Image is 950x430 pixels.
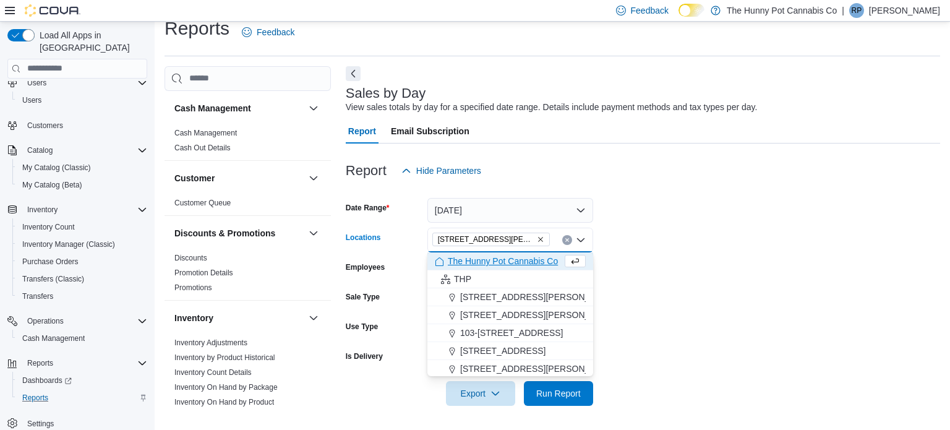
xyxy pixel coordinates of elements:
[174,102,304,114] button: Cash Management
[2,74,152,92] button: Users
[27,358,53,368] span: Reports
[174,269,233,277] a: Promotion Details
[27,205,58,215] span: Inventory
[17,289,58,304] a: Transfers
[346,292,380,302] label: Sale Type
[22,143,147,158] span: Catalog
[174,198,231,208] span: Customer Queue
[22,75,147,90] span: Users
[346,101,758,114] div: View sales totals by day for a specified date range. Details include payment methods and tax type...
[12,270,152,288] button: Transfers (Classic)
[12,218,152,236] button: Inventory Count
[17,237,120,252] a: Inventory Manager (Classic)
[12,236,152,253] button: Inventory Manager (Classic)
[427,270,593,288] button: THP
[22,180,82,190] span: My Catalog (Beta)
[427,342,593,360] button: [STREET_ADDRESS]
[22,356,147,371] span: Reports
[22,95,41,105] span: Users
[852,3,862,18] span: RP
[174,102,251,114] h3: Cash Management
[306,226,321,241] button: Discounts & Promotions
[174,353,275,363] span: Inventory by Product Historical
[22,376,72,385] span: Dashboards
[631,4,669,17] span: Feedback
[432,233,550,246] span: 3476 Glen Erin Dr
[22,222,75,232] span: Inventory Count
[17,220,147,234] span: Inventory Count
[22,143,58,158] button: Catalog
[165,126,331,160] div: Cash Management
[446,381,515,406] button: Export
[22,314,147,329] span: Operations
[427,288,593,306] button: [STREET_ADDRESS][PERSON_NAME]
[22,118,68,133] a: Customers
[454,273,471,285] span: THP
[460,363,617,375] span: [STREET_ADDRESS][PERSON_NAME]
[396,158,486,183] button: Hide Parameters
[427,360,593,378] button: [STREET_ADDRESS][PERSON_NAME]
[22,75,51,90] button: Users
[22,257,79,267] span: Purchase Orders
[17,289,147,304] span: Transfers
[17,373,147,388] span: Dashboards
[174,144,231,152] a: Cash Out Details
[174,382,278,392] span: Inventory On Hand by Package
[460,291,617,303] span: [STREET_ADDRESS][PERSON_NAME]
[576,235,586,245] button: Close list of options
[174,413,249,421] a: Inventory Transactions
[27,121,63,131] span: Customers
[174,129,237,137] a: Cash Management
[17,390,147,405] span: Reports
[17,220,80,234] a: Inventory Count
[12,288,152,305] button: Transfers
[174,312,213,324] h3: Inventory
[2,116,152,134] button: Customers
[22,333,85,343] span: Cash Management
[174,283,212,292] a: Promotions
[869,3,940,18] p: [PERSON_NAME]
[22,291,53,301] span: Transfers
[17,160,96,175] a: My Catalog (Classic)
[165,16,229,41] h1: Reports
[12,330,152,347] button: Cash Management
[22,239,115,249] span: Inventory Manager (Classic)
[460,309,617,321] span: [STREET_ADDRESS][PERSON_NAME]
[427,252,593,270] button: The Hunny Pot Cannabis Co
[2,201,152,218] button: Inventory
[174,383,278,392] a: Inventory On Hand by Package
[460,327,563,339] span: 103-[STREET_ADDRESS]
[22,314,69,329] button: Operations
[174,172,215,184] h3: Customer
[536,387,581,400] span: Run Report
[12,253,152,270] button: Purchase Orders
[174,253,207,263] span: Discounts
[427,306,593,324] button: [STREET_ADDRESS][PERSON_NAME]
[17,160,147,175] span: My Catalog (Classic)
[391,119,469,144] span: Email Subscription
[174,199,231,207] a: Customer Queue
[306,101,321,116] button: Cash Management
[174,283,212,293] span: Promotions
[12,389,152,406] button: Reports
[27,419,54,429] span: Settings
[174,227,304,239] button: Discounts & Promotions
[174,368,252,377] span: Inventory Count Details
[2,312,152,330] button: Operations
[174,338,247,348] span: Inventory Adjustments
[174,172,304,184] button: Customer
[346,86,426,101] h3: Sales by Day
[2,142,152,159] button: Catalog
[174,227,275,239] h3: Discounts & Promotions
[237,20,299,45] a: Feedback
[2,355,152,372] button: Reports
[346,203,390,213] label: Date Range
[174,397,274,407] span: Inventory On Hand by Product
[174,268,233,278] span: Promotion Details
[174,128,237,138] span: Cash Management
[842,3,844,18] p: |
[17,331,147,346] span: Cash Management
[427,198,593,223] button: [DATE]
[17,272,89,286] a: Transfers (Classic)
[416,165,481,177] span: Hide Parameters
